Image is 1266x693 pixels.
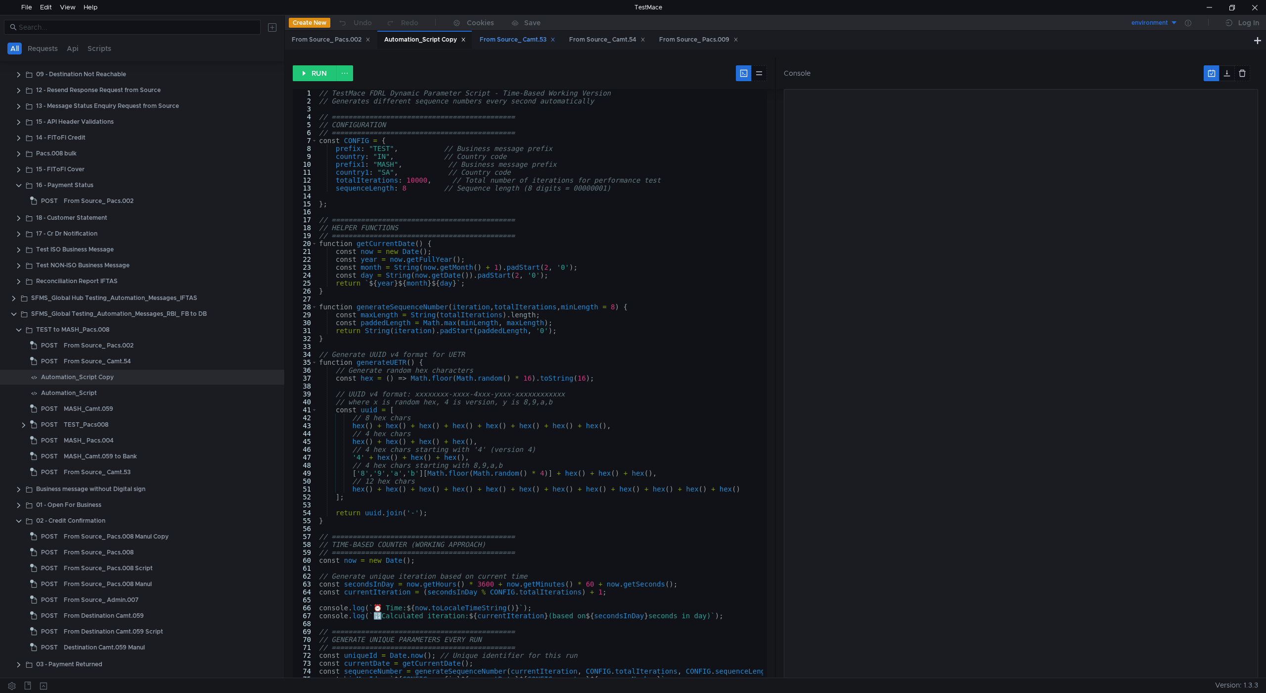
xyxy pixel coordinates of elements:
[293,509,317,517] div: 54
[41,386,97,400] div: Automation_Script
[41,465,58,480] span: POST
[36,497,101,512] div: 01 - Open For Business
[64,561,153,576] div: From Source_ Pacs.008 Script
[293,255,317,263] div: 22
[293,192,317,200] div: 14
[293,105,317,113] div: 3
[1109,15,1178,31] button: environment
[36,258,130,273] div: Test NON-ISO Business Message
[41,561,58,576] span: POST
[293,461,317,469] div: 48
[41,370,114,385] div: Automation_Script Copy
[41,577,58,592] span: POST
[36,162,85,177] div: 15 - FIToFI Cover
[293,485,317,493] div: 51
[379,15,425,30] button: Redo
[25,43,61,54] button: Requests
[569,35,645,45] div: From Source_ Camt.54
[293,406,317,414] div: 41
[36,242,114,257] div: Test ISO Business Message
[293,152,317,160] div: 9
[293,572,317,580] div: 62
[64,417,108,432] div: TEST_Pacs008
[293,414,317,422] div: 42
[36,513,105,528] div: 02 - Credit Confirmation
[64,43,82,54] button: Api
[41,433,58,448] span: POST
[1131,18,1168,28] div: environment
[293,279,317,287] div: 25
[293,343,317,350] div: 33
[293,216,317,224] div: 17
[36,322,109,337] div: TEST to MASH_Pacs.008
[293,97,317,105] div: 2
[36,130,86,145] div: 14 - FIToFI Credit
[293,184,317,192] div: 13
[19,22,255,33] input: Search...
[293,564,317,572] div: 61
[293,525,317,533] div: 56
[293,129,317,137] div: 6
[293,493,317,501] div: 52
[293,240,317,247] div: 20
[36,146,77,161] div: Pacs.008 bulk
[293,327,317,335] div: 31
[293,208,317,216] div: 16
[293,89,317,97] div: 1
[41,338,58,353] span: POST
[41,593,58,607] span: POST
[293,517,317,525] div: 55
[293,628,317,636] div: 69
[293,311,317,319] div: 29
[293,358,317,366] div: 35
[293,398,317,406] div: 40
[384,35,466,45] div: Automation_Script Copy
[36,114,114,129] div: 15 - API Header Validations
[293,659,317,667] div: 73
[64,354,131,369] div: From Source_ Camt.54
[293,390,317,398] div: 39
[31,291,197,305] div: SFMS_Global Hub Testing_Automation_Messages_IFTAS
[293,335,317,343] div: 32
[293,588,317,596] div: 64
[41,640,58,655] span: POST
[293,176,317,184] div: 12
[64,433,114,448] div: MASH_ Pacs.004
[401,17,418,29] div: Redo
[293,477,317,485] div: 50
[293,232,317,240] div: 19
[293,137,317,145] div: 7
[293,287,317,295] div: 26
[293,430,317,438] div: 44
[7,43,22,54] button: All
[293,604,317,612] div: 66
[64,624,163,639] div: From Destination Camt.059 Script
[64,465,131,480] div: From Source_ Camt.53
[293,533,317,541] div: 57
[293,556,317,564] div: 60
[467,17,494,29] div: Cookies
[292,35,370,45] div: From Source_ Pacs.002
[293,422,317,430] div: 43
[293,374,317,382] div: 37
[330,15,379,30] button: Undo
[293,160,317,168] div: 10
[293,295,317,303] div: 27
[85,43,114,54] button: Scripts
[293,382,317,390] div: 38
[36,178,93,193] div: 16 - Payment Status
[293,271,317,279] div: 24
[293,438,317,445] div: 45
[354,17,372,29] div: Undo
[293,303,317,311] div: 28
[293,366,317,374] div: 36
[36,226,97,241] div: 17 - Cr Dr Notification
[64,608,144,623] div: From Destination Camt.059
[64,449,137,464] div: MASH_Camt.059 to Bank
[41,449,58,464] span: POST
[293,200,317,208] div: 15
[41,401,58,416] span: POST
[293,501,317,509] div: 53
[480,35,555,45] div: From Source_ Camt.53
[293,350,317,358] div: 34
